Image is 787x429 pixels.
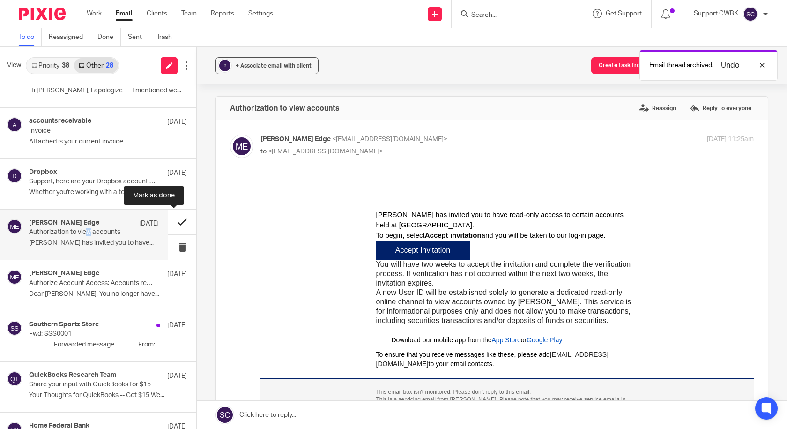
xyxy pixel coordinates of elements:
div: For your protection, we won't ask you to email personal or sensitive information, such as your So... [116,241,378,264]
a: Trash [156,28,179,46]
p: Fwd: SSS0001 [29,330,156,338]
a: Accept Invitation [116,64,209,83]
p: Email thread archived. [649,60,713,70]
h4: Authorization to view accounts [230,104,340,113]
a: Clients [147,9,167,18]
span: [PERSON_NAME] has invited you to have read-only access to certain accounts held at [GEOGRAPHIC_DA... [116,34,364,52]
strong: Investment products: [116,324,173,331]
td: Are Not FDIC Insured [116,332,175,344]
p: Hi [PERSON_NAME], I apologize — I mentioned we... [29,87,187,95]
a: Email [116,9,133,18]
span: <[EMAIL_ADDRESS][DOMAIN_NAME]> [332,136,447,143]
p: Authorize Account Access: Accounts revoked [29,279,156,287]
img: svg%3E [230,135,253,158]
span: You will have two weeks to accept the invitation and complete the verification process. If verifi... [116,83,371,110]
a: Reports [211,9,234,18]
div: This is a servicing email from [PERSON_NAME]. Please note that you may receive service emails in ... [116,219,378,241]
a: Other28 [74,58,118,73]
a: Settings [248,9,273,18]
a: Your Privacy and Security [117,346,181,353]
a: To do [19,28,42,46]
p: Whether you're working with a team or on your... [29,188,187,196]
span: + Associate email with client [236,63,312,68]
h4: Dropbox [29,168,57,176]
p: ---------- Forwarded message --------- From:... [29,341,187,349]
p: Support, here are your Dropbox account features [29,178,156,186]
div: When you visit the Securities Investors Protection Corporation (SIPC) site, [DOMAIN_NAME], this s... [116,301,378,324]
a: Reassigned [49,28,90,46]
div: © 2025 Bank of America Corporation. [116,354,378,361]
span: A new User ID will be established solely to generate a dedicated read-only online channel to view... [116,112,371,148]
button: ? + Associate email with client [215,57,319,74]
img: svg%3E [7,117,22,132]
p: Share your input with QuickBooks for $15 [29,381,156,389]
a: Priority38 [27,58,74,73]
span: <[EMAIL_ADDRESS][DOMAIN_NAME]> [268,148,383,155]
p: [PERSON_NAME] has invited you to have... [29,239,159,247]
td: Are Not Bank Guaranteed [175,332,245,344]
div: [PERSON_NAME] Lynch, Pierce, [PERSON_NAME] & [PERSON_NAME] Incorporated (also referred to as "MLP... [116,264,378,301]
p: [DATE] [167,270,187,279]
p: [DATE] [167,321,187,330]
h4: QuickBooks Research Team [29,371,116,379]
label: Reply to everyone [688,101,754,115]
img: svg%3E [7,321,22,336]
p: Authorization to view accounts [29,228,133,236]
a: App Store [231,159,260,167]
h4: Southern Sportz Store [29,321,99,329]
div: Download our mobile app from the or [131,158,302,168]
button: Undo [718,60,742,71]
div: 28 [106,62,113,69]
a: Sent [128,28,149,46]
img: svg%3E [7,168,22,183]
h4: [PERSON_NAME] Edge [29,270,99,278]
img: Pixie [19,8,66,20]
p: Dear [PERSON_NAME], You no longer have... [29,290,187,298]
label: Reassign [637,101,678,115]
td: May Lose Value [245,332,290,344]
img: svg%3E [7,270,22,285]
span: [PERSON_NAME] Edge [260,136,331,143]
p: [DATE] [167,117,187,127]
div: ? [219,60,230,71]
p: Attached is your current invoice. [29,138,187,146]
span: To begin, select and you will be taken to our log-in page. [116,54,345,62]
span: to [260,148,267,155]
a: Done [97,28,121,46]
img: svg%3E [7,371,22,386]
div: Accept Invitation [123,69,202,78]
a: Team [181,9,197,18]
h4: [PERSON_NAME] Edge [29,219,99,227]
div: To ensure that you receive messages like these, please add to your email contacts. [116,173,378,192]
a: Member Securities Investor Protection (SIPC) [116,287,361,301]
span: View [7,60,21,70]
p: [DATE] [139,219,159,228]
p: [DATE] [167,168,187,178]
p: Your Thoughts for QuickBooks -- Get $15 We... [29,391,187,399]
p: Invoice [29,127,156,135]
div: 38 [62,62,69,69]
b: Accept invitation [164,54,221,62]
img: svg%3E [7,219,22,234]
a: Work [87,9,102,18]
div: This email box isn't monitored. Please don't reply to this email. [116,211,378,219]
p: [DATE] [167,371,187,381]
img: svg%3E [743,7,758,22]
p: [DATE] 11:25am [707,135,754,144]
h4: accountsreceivable [29,117,91,125]
a: Google Play [266,159,302,167]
